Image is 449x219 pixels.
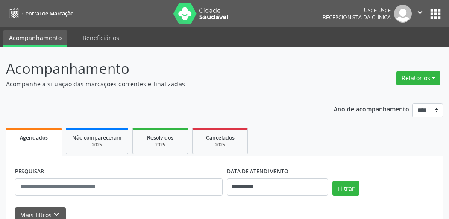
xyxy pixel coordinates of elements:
span: Central de Marcação [22,10,73,17]
div: 2025 [72,142,122,148]
button: apps [428,6,443,21]
div: 2025 [139,142,182,148]
span: Resolvidos [147,134,173,141]
button: Relatórios [396,71,440,85]
label: PESQUISAR [15,165,44,178]
a: Acompanhamento [3,30,67,47]
img: img [394,5,412,23]
button: Filtrar [332,181,359,196]
span: Não compareceram [72,134,122,141]
button:  [412,5,428,23]
div: 2025 [199,142,241,148]
a: Central de Marcação [6,6,73,20]
div: Uspe Uspe [323,6,391,14]
label: DATA DE ATENDIMENTO [227,165,288,178]
p: Acompanhamento [6,58,312,79]
p: Acompanhe a situação das marcações correntes e finalizadas [6,79,312,88]
span: Recepcionista da clínica [323,14,391,21]
span: Cancelados [206,134,235,141]
a: Beneficiários [76,30,125,45]
span: Agendados [20,134,48,141]
i:  [415,8,425,17]
p: Ano de acompanhamento [334,103,409,114]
